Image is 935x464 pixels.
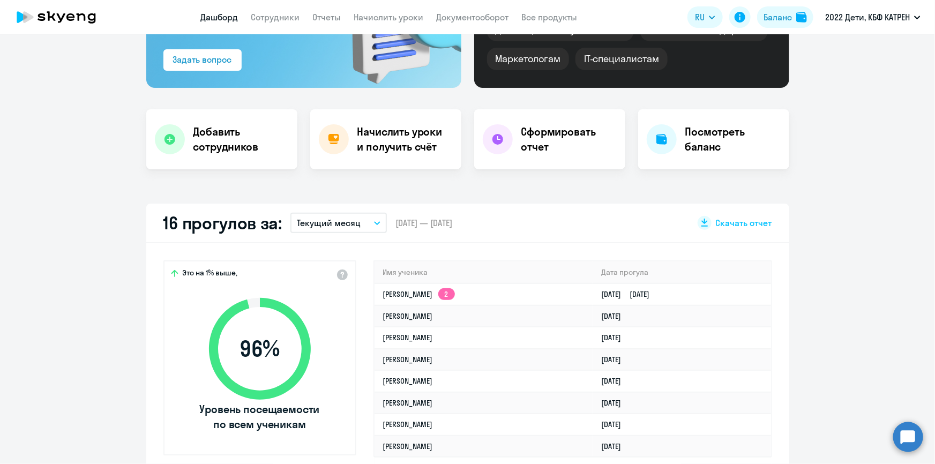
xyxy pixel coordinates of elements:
img: balance [796,12,807,23]
button: Балансbalance [757,6,813,28]
button: RU [687,6,723,28]
a: Начислить уроки [354,12,424,23]
span: 96 % [198,336,321,362]
a: [DATE] [601,441,630,451]
a: [DATE] [601,420,630,429]
a: [PERSON_NAME] [383,398,433,408]
a: [DATE] [601,398,630,408]
a: Сотрудники [251,12,300,23]
a: [DATE] [601,333,630,342]
div: IT-специалистам [575,48,668,70]
th: Имя ученика [375,261,593,283]
span: Уровень посещаемости по всем ученикам [198,402,321,432]
a: [PERSON_NAME] [383,333,433,342]
h4: Добавить сотрудников [193,124,289,154]
app-skyeng-badge: 2 [438,288,455,300]
span: [DATE] — [DATE] [395,217,452,229]
div: Маркетологам [487,48,569,70]
h4: Посмотреть баланс [685,124,781,154]
a: [PERSON_NAME] [383,311,433,321]
p: 2022 Дети, КБФ КАТРЕН [825,11,910,24]
a: Все продукты [522,12,578,23]
a: [DATE][DATE] [601,289,658,299]
a: [PERSON_NAME] [383,355,433,364]
div: Баланс [764,11,792,24]
a: Документооборот [437,12,509,23]
h2: 16 прогулов за: [163,212,282,234]
a: Отчеты [313,12,341,23]
button: 2022 Дети, КБФ КАТРЕН [820,4,926,30]
span: RU [695,11,705,24]
h4: Начислить уроки и получить счёт [357,124,451,154]
a: [PERSON_NAME] [383,376,433,386]
span: Скачать отчет [716,217,772,229]
th: Дата прогула [593,261,771,283]
span: Это на 1% выше, [183,268,238,281]
a: Дашборд [201,12,238,23]
button: Задать вопрос [163,49,242,71]
a: [DATE] [601,376,630,386]
a: [PERSON_NAME] [383,441,433,451]
a: [DATE] [601,311,630,321]
h4: Сформировать отчет [521,124,617,154]
div: Задать вопрос [173,53,232,66]
a: [DATE] [601,355,630,364]
a: [PERSON_NAME]2 [383,289,455,299]
p: Текущий месяц [297,216,361,229]
button: Текущий месяц [290,213,387,233]
a: [PERSON_NAME] [383,420,433,429]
